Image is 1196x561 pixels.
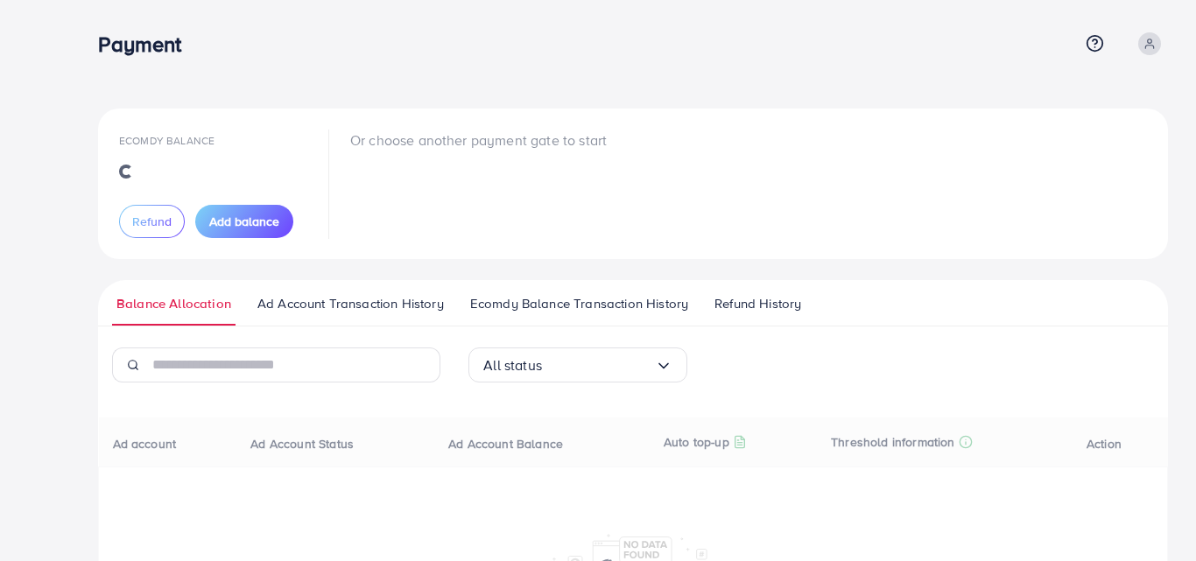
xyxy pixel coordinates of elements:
span: Ecomdy Balance Transaction History [470,294,688,313]
span: Add balance [209,213,279,230]
span: All status [483,352,542,379]
button: Add balance [195,205,293,238]
p: Or choose another payment gate to start [350,130,607,151]
h3: Payment [98,32,195,57]
span: Refund [132,213,172,230]
button: Refund [119,205,185,238]
input: Search for option [542,352,655,379]
span: Ad Account Transaction History [257,294,444,313]
span: Balance Allocation [116,294,231,313]
span: Refund History [714,294,801,313]
div: Search for option [468,347,687,382]
span: Ecomdy Balance [119,133,215,148]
